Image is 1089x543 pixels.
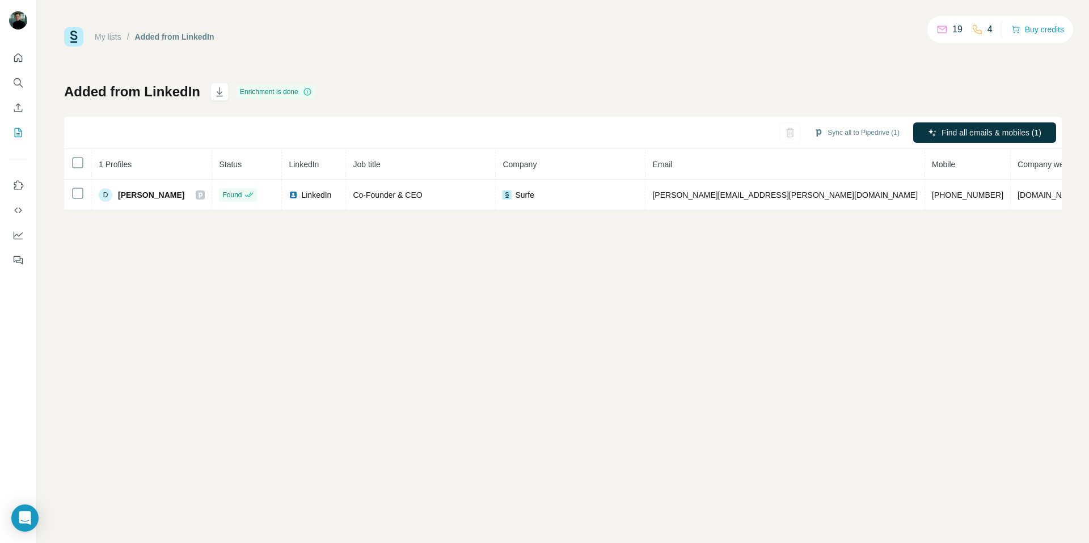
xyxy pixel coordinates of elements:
span: [PHONE_NUMBER] [932,190,1003,200]
button: Dashboard [9,225,27,245]
span: Find all emails & mobiles (1) [942,127,1041,138]
p: 4 [987,23,993,36]
a: My lists [95,32,121,41]
img: company-logo [503,190,512,200]
span: Co-Founder & CEO [353,190,422,200]
span: LinkedIn [289,160,319,169]
div: Added from LinkedIn [135,31,214,43]
span: [PERSON_NAME][EMAIL_ADDRESS][PERSON_NAME][DOMAIN_NAME] [652,190,918,200]
span: Status [219,160,242,169]
div: Enrichment is done [237,85,315,99]
span: Email [652,160,672,169]
button: Search [9,73,27,93]
li: / [127,31,129,43]
span: Company website [1018,160,1080,169]
button: Enrich CSV [9,97,27,118]
span: LinkedIn [301,189,331,201]
button: Find all emails & mobiles (1) [913,122,1056,143]
span: Mobile [932,160,955,169]
span: Surfe [515,189,534,201]
span: [PERSON_NAME] [118,189,184,201]
span: Found [222,190,242,200]
img: Avatar [9,11,27,29]
button: Quick start [9,48,27,68]
button: Use Surfe on LinkedIn [9,175,27,196]
span: Company [503,160,537,169]
img: LinkedIn logo [289,190,298,200]
button: Use Surfe API [9,200,27,220]
button: My lists [9,122,27,143]
span: 1 Profiles [99,160,132,169]
div: Open Intercom Messenger [11,504,39,532]
div: D [99,188,112,202]
span: Job title [353,160,380,169]
button: Feedback [9,250,27,270]
h1: Added from LinkedIn [64,83,200,101]
button: Sync all to Pipedrive (1) [806,124,907,141]
button: Buy credits [1011,22,1064,37]
span: [DOMAIN_NAME] [1018,190,1081,200]
img: Surfe Logo [64,27,83,46]
p: 19 [952,23,963,36]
